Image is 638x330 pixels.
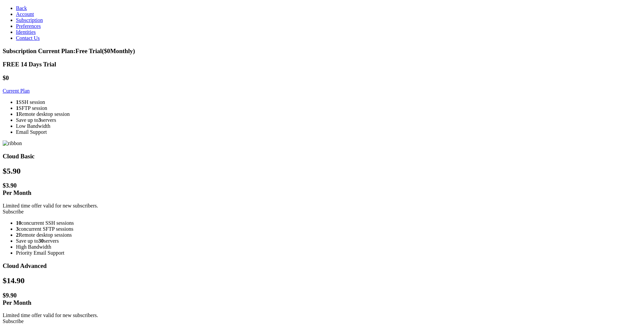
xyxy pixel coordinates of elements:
h3: FREE 14 Days Trial [3,61,635,68]
div: Per Month [3,299,635,306]
strong: 1 [16,105,19,111]
li: SFTP session [16,105,635,111]
a: Identities [16,29,36,35]
a: Subscribe [3,209,24,214]
strong: 10 [16,220,21,226]
li: Remote desktop sessions [16,232,635,238]
li: Priority Email Support [16,250,635,256]
span: Limited time offer valid for new subscribers. [3,312,98,318]
h3: Cloud Basic [3,153,635,160]
h3: Subscription [3,47,635,55]
a: Subscribe [3,318,24,324]
a: Preferences [16,23,41,29]
li: Email Support [16,129,635,135]
h1: $ 9.90 [3,292,635,306]
span: Current Plan: Free Trial ($ 0 Monthly) [38,47,135,54]
strong: 1 [16,99,19,105]
a: Account [16,11,34,17]
strong: 3 [39,117,41,123]
a: Current Plan [3,88,30,94]
strong: 3 [16,226,19,232]
li: Low Bandwidth [16,123,635,129]
div: Per Month [3,189,635,197]
li: Save up to servers [16,238,635,244]
h1: $0 [3,74,635,82]
strong: 30 [39,238,44,244]
img: ribbon [3,140,22,146]
strong: 2 [16,232,19,238]
span: Limited time offer valid for new subscribers. [3,203,98,208]
h3: Cloud Advanced [3,262,635,270]
h1: $ 3.90 [3,182,635,197]
strong: 1 [16,111,19,117]
a: Back [16,5,27,11]
li: Remote desktop session [16,111,635,117]
a: Contact Us [16,35,40,41]
li: concurrent SSH sessions [16,220,635,226]
h2: $ 14.90 [3,276,635,285]
li: concurrent SFTP sessions [16,226,635,232]
h2: $ 5.90 [3,167,635,176]
a: Subscription [16,17,43,23]
li: SSH session [16,99,635,105]
li: Save up to servers [16,117,635,123]
li: High Bandwidth [16,244,635,250]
